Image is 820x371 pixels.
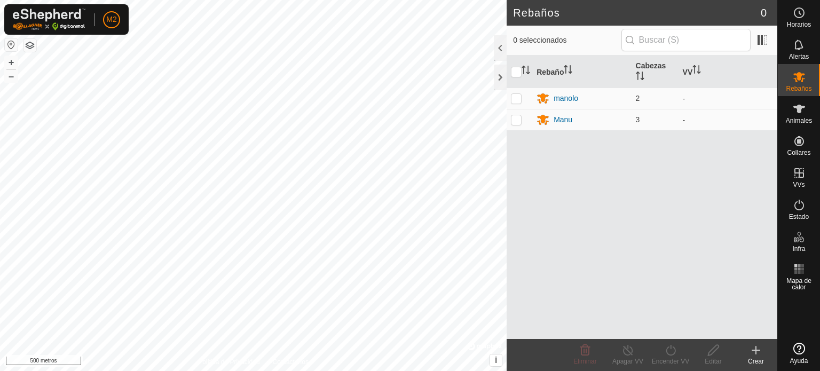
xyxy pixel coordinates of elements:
p-sorticon: Activar para ordenar [636,73,644,82]
a: Política de Privacidad [198,357,259,367]
font: Política de Privacidad [198,358,259,366]
font: Contáctanos [273,358,309,366]
font: - [683,116,685,124]
button: – [5,70,18,83]
font: Collares [787,149,810,156]
font: Mapa de calor [786,277,811,291]
font: Rebaño [537,67,564,76]
font: Apagar VV [612,358,643,365]
button: Capas del Mapa [23,39,36,52]
font: Infra [792,245,805,252]
button: Restablecer mapa [5,38,18,51]
font: Estado [789,213,809,220]
a: Ayuda [778,338,820,368]
font: VVs [793,181,805,188]
font: Editar [705,358,721,365]
p-sorticon: Activar para ordenar [692,67,701,75]
p-sorticon: Activar para ordenar [564,67,572,75]
font: Cabezas [636,61,666,70]
input: Buscar (S) [621,29,751,51]
font: – [9,70,14,82]
p-sorticon: Activar para ordenar [522,67,530,76]
font: Ayuda [790,357,808,365]
font: 0 [761,7,767,19]
font: Alertas [789,53,809,60]
font: Eliminar [573,358,596,365]
font: + [9,57,14,68]
font: manolo [554,94,578,102]
font: M2 [106,15,116,23]
font: Rebaños [513,7,560,19]
font: - [683,94,685,103]
font: Crear [748,358,764,365]
font: 0 seleccionados [513,36,566,44]
font: Horarios [787,21,811,28]
button: i [490,354,502,366]
button: + [5,56,18,69]
font: Encender VV [652,358,690,365]
img: Logotipo de Gallagher [13,9,85,30]
font: 3 [636,115,640,124]
a: Contáctanos [273,357,309,367]
font: Animales [786,117,812,124]
font: 2 [636,94,640,102]
font: VV [683,67,693,76]
font: Manu [554,115,572,124]
font: Rebaños [786,85,811,92]
font: i [495,356,497,365]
